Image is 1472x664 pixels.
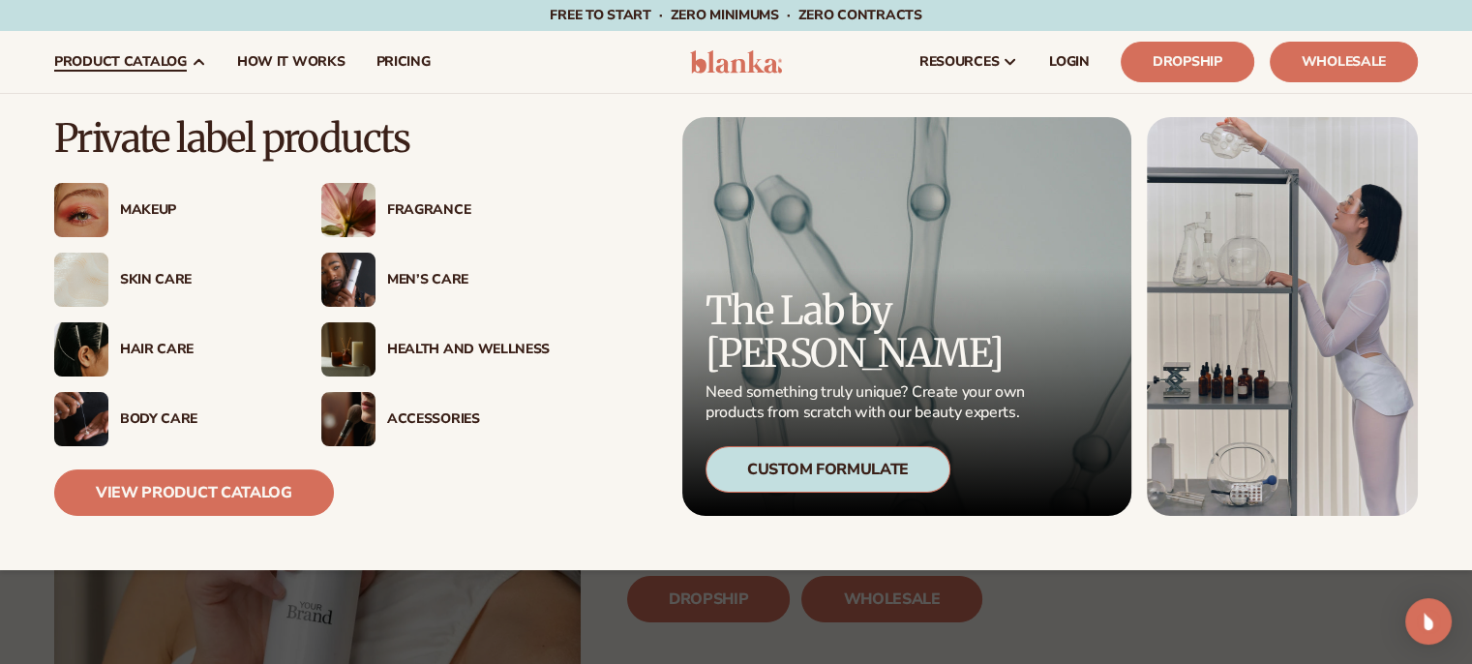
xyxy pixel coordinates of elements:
[360,31,445,93] a: pricing
[376,54,430,70] span: pricing
[1121,42,1254,82] a: Dropship
[321,322,550,377] a: Candles and incense on table. Health And Wellness
[120,342,283,358] div: Hair Care
[1034,31,1105,93] a: LOGIN
[387,411,550,428] div: Accessories
[387,272,550,288] div: Men’s Care
[237,54,345,70] span: How It Works
[54,117,550,160] p: Private label products
[54,253,108,307] img: Cream moisturizer swatch.
[54,392,283,446] a: Male hand applying moisturizer. Body Care
[54,392,108,446] img: Male hand applying moisturizer.
[387,202,550,219] div: Fragrance
[919,54,999,70] span: resources
[690,50,782,74] img: logo
[321,392,550,446] a: Female with makeup brush. Accessories
[321,253,550,307] a: Male holding moisturizer bottle. Men’s Care
[321,322,376,377] img: Candles and incense on table.
[120,272,283,288] div: Skin Care
[1147,117,1418,516] img: Female in lab with equipment.
[54,183,108,237] img: Female with glitter eye makeup.
[706,382,1031,423] p: Need something truly unique? Create your own products from scratch with our beauty experts.
[54,322,108,377] img: Female hair pulled back with clips.
[39,31,222,93] a: product catalog
[1405,598,1452,645] div: Open Intercom Messenger
[321,392,376,446] img: Female with makeup brush.
[321,253,376,307] img: Male holding moisturizer bottle.
[321,183,550,237] a: Pink blooming flower. Fragrance
[904,31,1034,93] a: resources
[706,446,950,493] div: Custom Formulate
[706,289,1031,375] p: The Lab by [PERSON_NAME]
[120,202,283,219] div: Makeup
[54,183,283,237] a: Female with glitter eye makeup. Makeup
[120,411,283,428] div: Body Care
[54,469,334,516] a: View Product Catalog
[682,117,1131,516] a: Microscopic product formula. The Lab by [PERSON_NAME] Need something truly unique? Create your ow...
[222,31,361,93] a: How It Works
[54,322,283,377] a: Female hair pulled back with clips. Hair Care
[387,342,550,358] div: Health And Wellness
[321,183,376,237] img: Pink blooming flower.
[54,253,283,307] a: Cream moisturizer swatch. Skin Care
[1049,54,1090,70] span: LOGIN
[1270,42,1418,82] a: Wholesale
[550,6,921,24] span: Free to start · ZERO minimums · ZERO contracts
[54,54,187,70] span: product catalog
